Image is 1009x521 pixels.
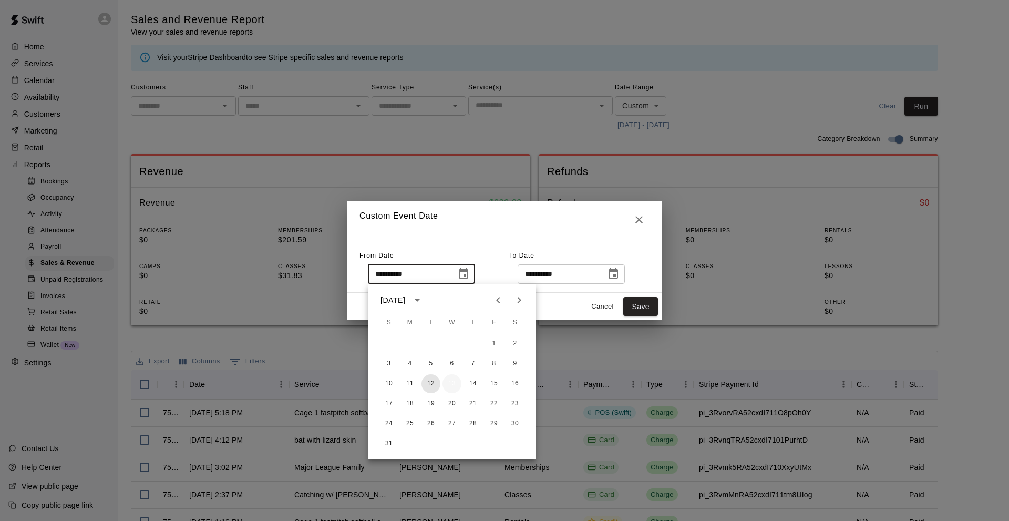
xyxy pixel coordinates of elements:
[379,394,398,413] button: 17
[485,354,503,373] button: 8
[380,295,405,306] div: [DATE]
[506,312,524,333] span: Saturday
[379,414,398,433] button: 24
[408,291,426,309] button: calendar view is open, switch to year view
[379,374,398,393] button: 10
[400,312,419,333] span: Monday
[585,299,619,315] button: Cancel
[509,290,530,311] button: Next month
[623,297,658,316] button: Save
[442,354,461,373] button: 6
[421,414,440,433] button: 26
[453,263,474,284] button: Choose date, selected date is Aug 13, 2025
[421,354,440,373] button: 5
[442,394,461,413] button: 20
[379,354,398,373] button: 3
[506,374,524,393] button: 16
[421,394,440,413] button: 19
[603,263,624,284] button: Choose date, selected date is Aug 13, 2025
[379,434,398,453] button: 31
[485,394,503,413] button: 22
[442,374,461,393] button: 13
[506,414,524,433] button: 30
[506,394,524,413] button: 23
[506,354,524,373] button: 9
[442,414,461,433] button: 27
[421,374,440,393] button: 12
[347,201,662,239] h2: Custom Event Date
[400,414,419,433] button: 25
[464,312,482,333] span: Thursday
[506,334,524,353] button: 2
[464,394,482,413] button: 21
[509,252,534,259] span: To Date
[400,374,419,393] button: 11
[485,312,503,333] span: Friday
[400,394,419,413] button: 18
[485,374,503,393] button: 15
[442,312,461,333] span: Wednesday
[464,374,482,393] button: 14
[488,290,509,311] button: Previous month
[485,414,503,433] button: 29
[485,334,503,353] button: 1
[464,414,482,433] button: 28
[421,312,440,333] span: Tuesday
[464,354,482,373] button: 7
[400,354,419,373] button: 4
[629,209,650,230] button: Close
[379,312,398,333] span: Sunday
[359,252,394,259] span: From Date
